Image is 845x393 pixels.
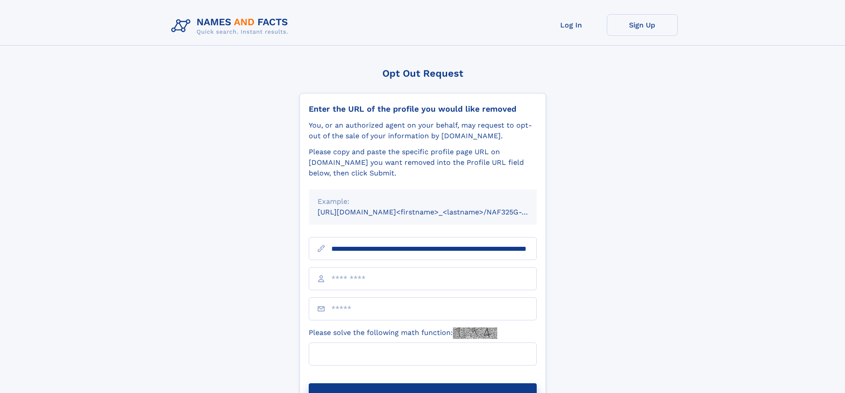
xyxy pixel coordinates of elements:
[299,68,546,79] div: Opt Out Request
[309,120,537,141] div: You, or an authorized agent on your behalf, may request to opt-out of the sale of your informatio...
[309,147,537,179] div: Please copy and paste the specific profile page URL on [DOMAIN_NAME] you want removed into the Pr...
[607,14,678,36] a: Sign Up
[536,14,607,36] a: Log In
[168,14,295,38] img: Logo Names and Facts
[309,104,537,114] div: Enter the URL of the profile you would like removed
[318,196,528,207] div: Example:
[309,327,497,339] label: Please solve the following math function:
[318,208,554,216] small: [URL][DOMAIN_NAME]<firstname>_<lastname>/NAF325G-xxxxxxxx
